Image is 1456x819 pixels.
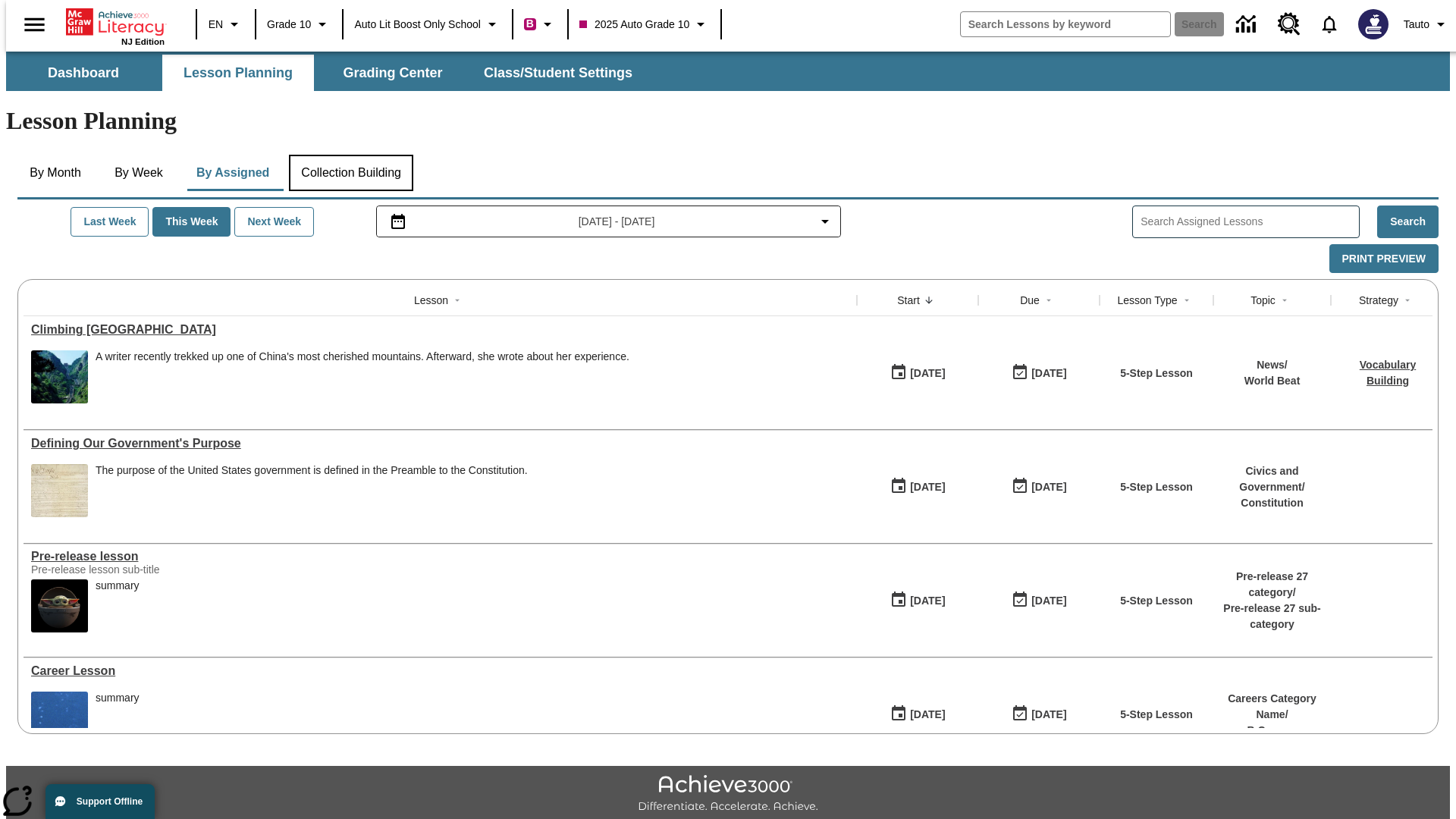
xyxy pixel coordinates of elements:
button: 06/30/26: Last day the lesson can be accessed [1006,359,1072,388]
img: hero alt text [31,579,88,632]
button: Profile/Settings [1398,11,1456,38]
img: Achieve3000 Differentiate Accelerate Achieve [638,775,818,814]
div: summary [96,579,140,592]
div: [DATE] [1031,364,1066,383]
button: By Month [17,155,93,191]
div: SubNavbar [6,52,1450,91]
button: 01/17/26: Last day the lesson can be accessed [1006,700,1072,729]
span: Tauto [1404,17,1429,33]
a: Defining Our Government's Purpose, Lessons [31,437,849,450]
button: Sort [1398,291,1417,309]
button: Boost Class color is violet red. Change class color [518,11,563,38]
div: The purpose of the United States government is defined in the Preamble to the Constitution. [96,464,528,477]
div: Defining Our Government's Purpose [31,437,849,450]
img: Avatar [1358,9,1389,39]
button: Language: EN, Select a language [202,11,250,38]
img: fish [31,692,88,745]
button: Print Preview [1329,244,1439,274]
div: Pre-release lesson sub-title [31,563,259,576]
button: Dashboard [8,55,159,91]
div: Home [66,5,165,46]
div: Lesson Type [1117,293,1177,308]
div: Start [897,293,920,308]
h1: Lesson Planning [6,107,1450,135]
button: Next Week [234,207,314,237]
div: Due [1020,293,1040,308]
p: 5-Step Lesson [1120,366,1193,381]
button: Sort [448,291,466,309]
button: School: Auto Lit Boost only School, Select your school [348,11,507,38]
button: Search [1377,206,1439,238]
a: Pre-release lesson, Lessons [31,550,849,563]
div: Lesson [414,293,448,308]
p: 5-Step Lesson [1120,479,1193,495]
button: Class/Student Settings [472,55,645,91]
span: Class/Student Settings [484,64,632,82]
button: Open side menu [12,2,57,47]
a: Data Center [1227,4,1269,45]
div: [DATE] [1031,591,1066,610]
div: [DATE] [910,364,945,383]
a: Career Lesson, Lessons [31,664,849,678]
a: Climbing Mount Tai, Lessons [31,323,849,337]
button: Collection Building [289,155,413,191]
p: Careers Category Name / [1221,691,1323,723]
button: Sort [1040,291,1058,309]
button: Select the date range menu item [383,212,835,231]
span: Dashboard [48,64,119,82]
p: 5-Step Lesson [1120,593,1193,609]
span: [DATE] - [DATE] [579,214,655,230]
p: Pre-release 27 category / [1221,569,1323,601]
button: Grade: Grade 10, Select a grade [261,11,337,38]
button: Grading Center [317,55,469,91]
button: 07/01/25: First time the lesson was available [885,472,950,501]
button: Class: 2025 Auto Grade 10, Select your class [573,11,716,38]
input: Search Assigned Lessons [1141,211,1359,233]
p: B Careers [1221,723,1323,739]
div: Strategy [1359,293,1398,308]
div: summary [96,579,140,632]
a: Vocabulary Building [1360,359,1416,387]
div: Climbing Mount Tai [31,323,849,337]
p: 5-Step Lesson [1120,707,1193,723]
img: This historic document written in calligraphic script on aged parchment, is the Preamble of the C... [31,464,88,517]
span: EN [209,17,223,33]
button: 03/31/26: Last day the lesson can be accessed [1006,472,1072,501]
svg: Collapse Date Range Filter [816,212,834,231]
button: Last Week [71,207,149,237]
span: B [526,14,534,33]
button: Sort [920,291,938,309]
div: summary [96,692,140,704]
div: Career Lesson [31,664,849,678]
div: [DATE] [1031,705,1066,724]
div: [DATE] [910,478,945,497]
button: By Assigned [184,155,281,191]
div: Pre-release lesson [31,550,849,563]
div: A writer recently trekked up one of China's most cherished mountains. Afterward, she wrote about ... [96,350,629,403]
img: 6000 stone steps to climb Mount Tai in Chinese countryside [31,350,88,403]
button: 01/13/25: First time the lesson was available [885,700,950,729]
span: NJ Edition [121,37,165,46]
a: Resource Center, Will open in new tab [1269,4,1310,45]
p: Civics and Government / [1221,463,1323,495]
span: 2025 Auto Grade 10 [579,17,689,33]
div: [DATE] [1031,478,1066,497]
button: Lesson Planning [162,55,314,91]
span: Grade 10 [267,17,311,33]
div: summary [96,692,140,745]
button: Support Offline [45,784,155,819]
div: The purpose of the United States government is defined in the Preamble to the Constitution. [96,464,528,517]
button: Select a new avatar [1349,5,1398,44]
button: By Week [101,155,177,191]
div: [DATE] [910,705,945,724]
span: Lesson Planning [184,64,293,82]
p: Constitution [1221,495,1323,511]
input: search field [961,12,1170,36]
span: Auto Lit Boost only School [354,17,481,33]
div: [DATE] [910,591,945,610]
div: A writer recently trekked up one of China's most cherished mountains. Afterward, she wrote about ... [96,350,629,363]
div: SubNavbar [6,55,646,91]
